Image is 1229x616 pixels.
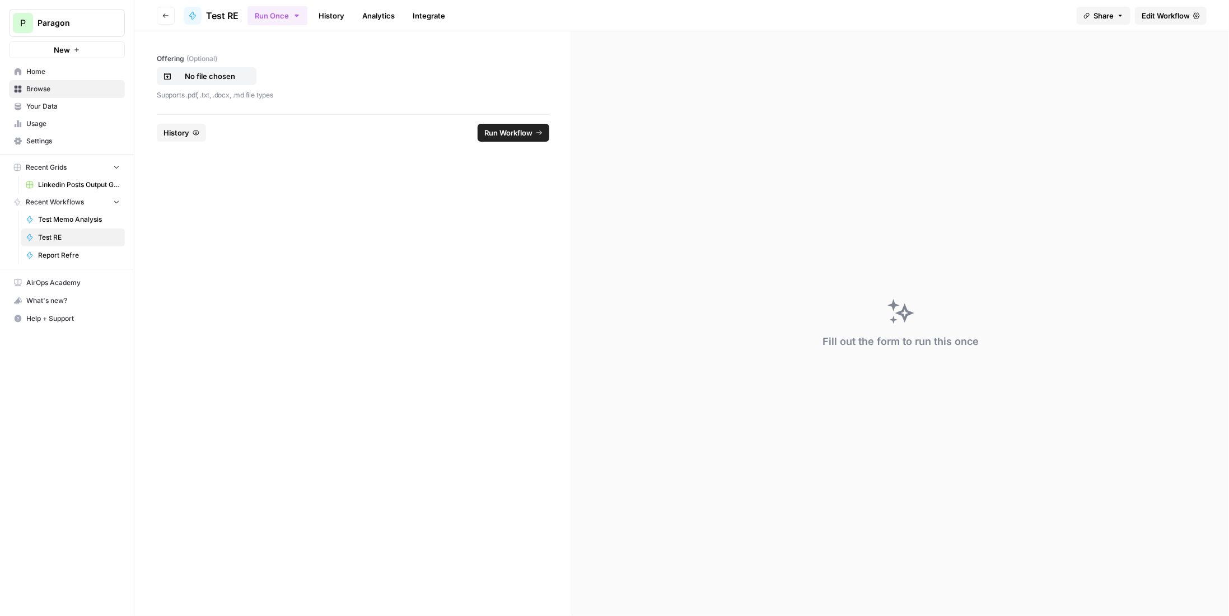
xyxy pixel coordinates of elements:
label: Offering [157,54,549,64]
button: Workspace: Paragon [9,9,125,37]
a: History [312,7,351,25]
a: Report Refre [21,246,125,264]
span: Recent Workflows [26,197,84,207]
button: Run Once [247,6,307,25]
div: Fill out the form to run this once [823,334,979,349]
p: No file chosen [174,71,246,82]
button: What's new? [9,292,125,310]
button: Help + Support [9,310,125,328]
a: Analytics [356,7,401,25]
p: Supports .pdf, .txt, .docx, .md file types [157,90,549,101]
span: History [163,127,189,138]
span: Test Memo Analysis [38,214,120,225]
span: P [20,16,26,30]
button: Recent Workflows [9,194,125,211]
button: Run Workflow [478,124,549,142]
span: Home [26,67,120,77]
a: Test RE [21,228,125,246]
button: New [9,41,125,58]
span: Run Workflow [484,127,532,138]
span: Usage [26,119,120,129]
button: Recent Grids [9,159,125,176]
span: New [54,44,70,55]
span: AirOps Academy [26,278,120,288]
span: Test RE [38,232,120,242]
button: No file chosen [157,67,256,85]
a: Your Data [9,97,125,115]
a: Browse [9,80,125,98]
span: Settings [26,136,120,146]
button: Share [1077,7,1130,25]
a: Usage [9,115,125,133]
div: What's new? [10,292,124,309]
a: Linkedin Posts Output Grid [21,176,125,194]
span: Browse [26,84,120,94]
button: History [157,124,206,142]
a: Integrate [406,7,452,25]
span: Linkedin Posts Output Grid [38,180,120,190]
a: Home [9,63,125,81]
a: Test RE [184,7,239,25]
a: Settings [9,132,125,150]
span: Paragon [38,17,105,29]
span: (Optional) [186,54,217,64]
span: Your Data [26,101,120,111]
span: Edit Workflow [1142,10,1190,21]
a: Edit Workflow [1135,7,1207,25]
a: Test Memo Analysis [21,211,125,228]
a: AirOps Academy [9,274,125,292]
span: Report Refre [38,250,120,260]
span: Test RE [206,9,239,22]
span: Recent Grids [26,162,67,172]
span: Share [1094,10,1114,21]
span: Help + Support [26,314,120,324]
